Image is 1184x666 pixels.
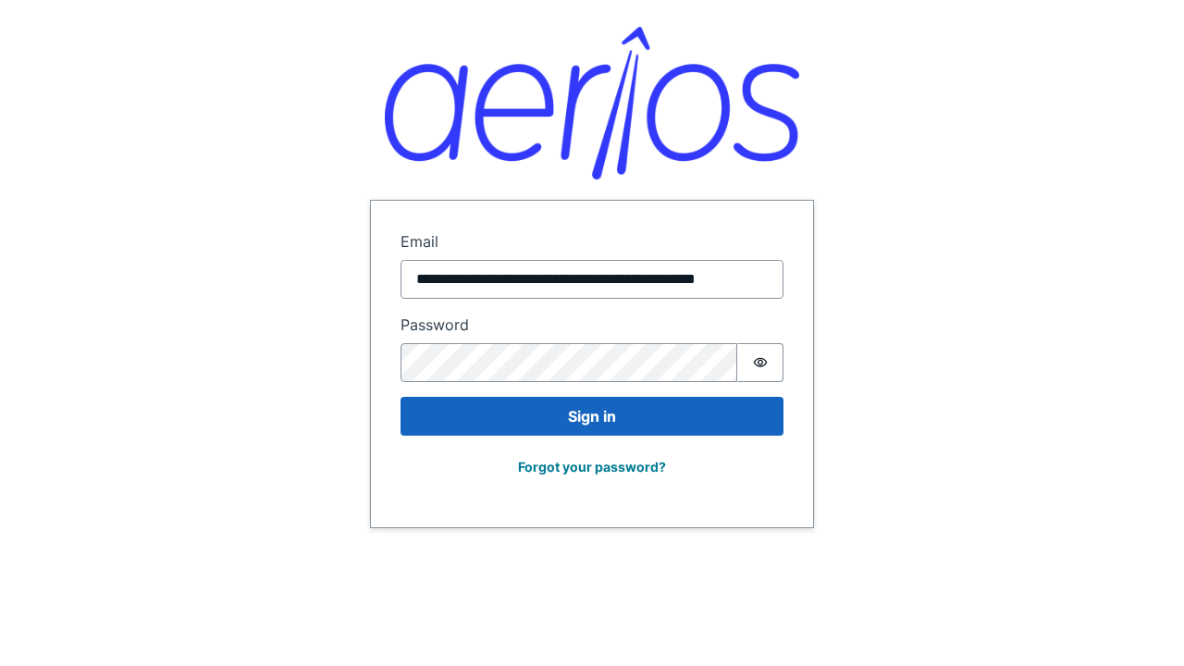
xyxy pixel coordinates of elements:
[401,314,783,336] label: Password
[401,230,783,253] label: Email
[506,450,678,483] button: Forgot your password?
[401,397,783,436] button: Sign in
[737,343,783,382] button: Show password
[385,27,799,179] img: Aerios logo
